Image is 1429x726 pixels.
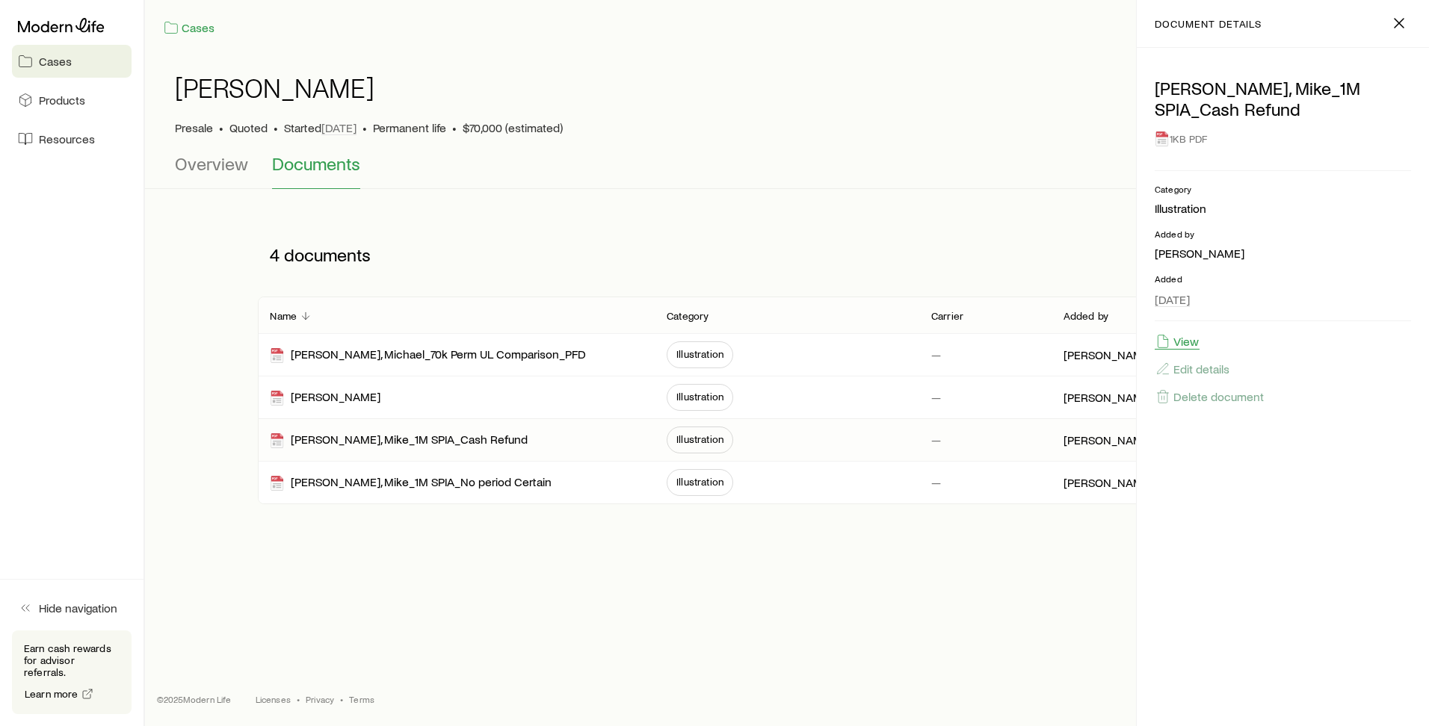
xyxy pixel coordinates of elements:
[270,347,586,364] div: [PERSON_NAME], Michael_70k Perm UL Comparison_PFD
[12,592,132,624] button: Hide navigation
[157,693,232,705] p: © 2025 Modern Life
[1064,432,1153,447] p: [PERSON_NAME]
[270,244,280,265] span: 4
[1064,310,1108,322] p: Added by
[39,93,85,108] span: Products
[1155,361,1230,377] button: Edit details
[931,475,941,490] p: —
[931,432,941,447] p: —
[1155,388,1265,405] button: Delete document
[274,120,278,135] span: •
[229,120,268,135] span: Quoted
[1155,78,1411,120] p: [PERSON_NAME], Mike_1M SPIA_Cash Refund
[175,153,1399,189] div: Case details tabs
[1155,246,1411,261] p: [PERSON_NAME]
[1064,475,1153,490] p: [PERSON_NAME]
[1064,390,1153,405] p: [PERSON_NAME]
[12,45,132,78] a: Cases
[1155,125,1411,152] div: 1KB PDF
[676,476,723,488] span: Illustration
[175,153,248,174] span: Overview
[270,432,528,449] div: [PERSON_NAME], Mike_1M SPIA_Cash Refund
[463,120,563,135] span: $70,000 (estimated)
[39,601,117,615] span: Hide navigation
[163,19,215,37] a: Cases
[270,474,552,491] div: [PERSON_NAME], Mike_1M SPIA_No period Certain
[1155,273,1411,285] p: Added
[1155,292,1190,307] span: [DATE]
[12,122,132,155] a: Resources
[931,347,941,362] p: —
[931,390,941,405] p: —
[676,433,723,445] span: Illustration
[676,391,723,403] span: Illustration
[452,120,457,135] span: •
[1155,18,1262,30] p: document details
[284,120,357,135] p: Started
[24,642,120,678] p: Earn cash rewards for advisor referrals.
[1155,201,1411,216] p: Illustration
[12,630,132,714] div: Earn cash rewards for advisor referrals.Learn more
[306,693,334,705] a: Privacy
[931,310,963,322] p: Carrier
[25,689,78,699] span: Learn more
[340,693,343,705] span: •
[39,54,72,69] span: Cases
[270,310,297,322] p: Name
[297,693,300,705] span: •
[272,153,360,174] span: Documents
[1155,333,1200,350] button: View
[362,120,367,135] span: •
[284,244,371,265] span: documents
[1155,228,1411,240] p: Added by
[1155,183,1411,195] p: Category
[676,348,723,360] span: Illustration
[256,693,291,705] a: Licenses
[321,120,357,135] span: [DATE]
[219,120,223,135] span: •
[667,310,709,322] p: Category
[270,389,380,406] div: [PERSON_NAME]
[12,84,132,117] a: Products
[175,72,374,102] h1: [PERSON_NAME]
[1064,347,1153,362] p: [PERSON_NAME]
[39,131,95,146] span: Resources
[175,120,213,135] p: Presale
[373,120,446,135] span: Permanent life
[349,693,374,705] a: Terms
